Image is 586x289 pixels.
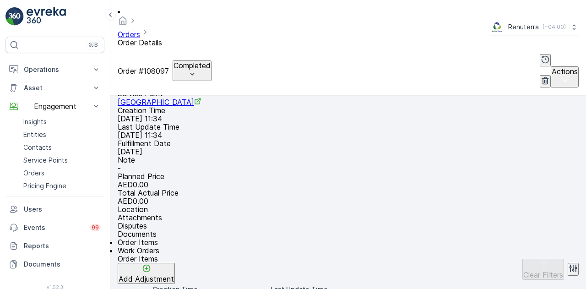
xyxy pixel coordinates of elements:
button: Add Adjustment [118,263,175,284]
a: Homepage [118,18,128,27]
p: Pricing Engine [23,181,66,191]
p: Documents [24,260,101,269]
p: Service Points [23,156,68,165]
p: Documents [118,230,579,238]
p: ⌘B [89,41,98,49]
a: Events99 [5,218,104,237]
p: Fulfillment Date [118,139,579,147]
p: Note [118,156,579,164]
p: Order #108097 [118,67,169,75]
a: WISE INDIAN SCHOOL [118,98,201,107]
img: logo_light-DOdMpM7g.png [27,7,66,26]
p: Users [24,205,101,214]
p: Planned Price [118,172,579,180]
p: [DATE] 11:34 [118,131,579,139]
p: Location [118,205,579,213]
span: Order Items [118,238,158,247]
a: Orders [20,167,104,180]
button: Renuterra(+04:00) [490,19,579,35]
button: Actions [551,66,579,87]
p: Insights [23,117,47,126]
p: Asset [24,83,86,93]
p: Entities [23,130,46,139]
button: Clear Filters [522,259,564,280]
a: Insights [20,115,104,128]
p: Total Actual Price [118,189,579,197]
p: Contacts [23,143,52,152]
span: AED0.00 [118,180,148,189]
p: Orders [23,169,44,178]
p: [DATE] [118,147,579,156]
p: Attachments [118,213,579,222]
img: Screenshot_2024-07-26_at_13.33.01.png [490,22,505,32]
a: Documents [5,255,104,273]
p: ( +04:00 ) [543,23,566,31]
p: - [118,164,579,172]
a: Entities [20,128,104,141]
p: Completed [174,61,211,70]
a: Pricing Engine [20,180,104,192]
p: Renuterra [508,22,539,32]
button: Operations [5,60,104,79]
img: logo [5,7,24,26]
p: Last Update Time [118,123,579,131]
a: Service Points [20,154,104,167]
a: Reports [5,237,104,255]
a: Contacts [20,141,104,154]
p: Engagement [24,102,86,110]
span: AED0.00 [118,196,148,206]
p: Clear Filters [523,271,563,279]
span: Work Orders [118,246,159,255]
p: Actions [552,67,578,76]
p: Operations [24,65,86,74]
span: [GEOGRAPHIC_DATA] [118,98,201,107]
p: Events [24,223,84,232]
p: Reports [24,241,101,251]
p: Order Items [118,255,175,263]
p: Add Adjustment [119,275,174,283]
button: Completed [173,60,212,82]
p: 99 [92,224,99,231]
a: Orders [118,30,140,39]
button: Engagement [5,97,104,115]
span: Order Details [118,38,162,47]
p: Creation Time [118,106,579,115]
p: [DATE] 11:34 [118,115,579,123]
a: Users [5,200,104,218]
button: Asset [5,79,104,97]
p: Disputes [118,222,579,230]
